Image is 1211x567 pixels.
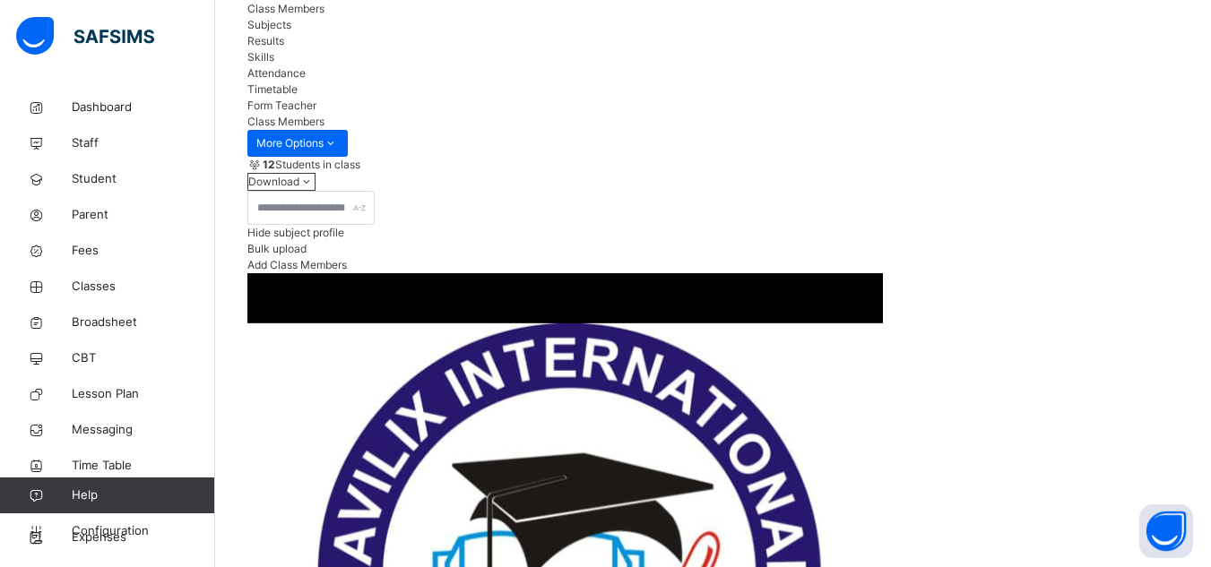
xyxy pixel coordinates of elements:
span: Hide subject profile [247,226,344,239]
span: Class Members [247,115,324,128]
span: Download [248,175,299,188]
span: Lesson Plan [72,385,215,403]
span: Results [247,34,284,47]
span: Form Teacher [247,99,316,112]
img: safsims [16,17,154,55]
span: Help [72,486,214,504]
span: Messaging [72,421,215,439]
b: 12 [263,158,275,171]
span: Class Members [247,2,324,15]
span: Skills [247,50,274,64]
span: Staff [72,134,215,152]
span: More Options [256,135,339,151]
span: Parent [72,206,215,224]
span: Subjects [247,18,291,31]
span: Fees [72,242,215,260]
span: Configuration [72,522,214,540]
span: Dashboard [72,99,215,116]
button: Open asap [1139,504,1193,558]
span: Attendance [247,66,306,80]
span: Bulk upload [247,242,307,255]
span: Add Class Members [247,258,347,271]
span: Students in class [263,157,360,173]
span: Classes [72,278,215,296]
span: Broadsheet [72,314,215,331]
span: Student [72,170,215,188]
span: Timetable [247,82,298,96]
span: Time Table [72,457,215,475]
span: CBT [72,349,215,367]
